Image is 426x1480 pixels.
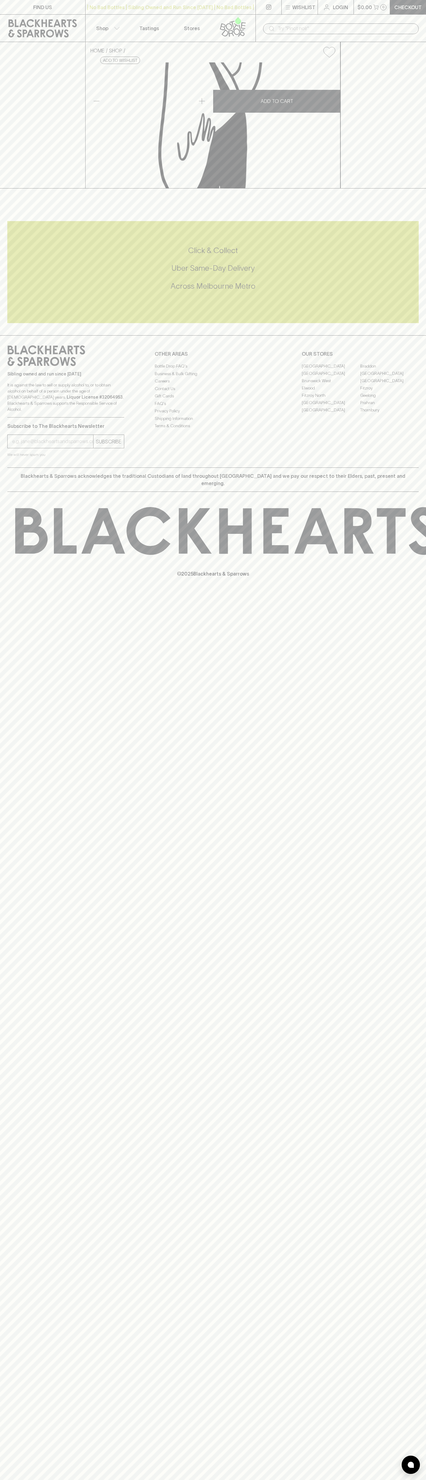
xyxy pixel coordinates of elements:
[155,385,272,392] a: Contact Us
[155,415,272,422] a: Shipping Information
[360,399,419,406] a: Prahran
[7,382,124,412] p: It is against the law to sell or supply alcohol to, or to obtain alcohol on behalf of a person un...
[360,362,419,370] a: Braddon
[139,25,159,32] p: Tastings
[155,350,272,358] p: OTHER AREAS
[155,400,272,407] a: FAQ's
[171,15,213,42] a: Stores
[213,90,340,113] button: ADD TO CART
[360,377,419,384] a: [GEOGRAPHIC_DATA]
[7,281,419,291] h5: Across Melbourne Metro
[128,15,171,42] a: Tastings
[86,62,340,188] img: Tony's Chocolonely Milk Caramel Cookie 180g
[382,5,385,9] p: 0
[302,384,360,392] a: Elwood
[302,392,360,399] a: Fitzroy North
[7,452,124,458] p: We will never spam you
[155,378,272,385] a: Careers
[155,422,272,430] a: Terms & Conditions
[90,48,104,53] a: HOME
[302,406,360,414] a: [GEOGRAPHIC_DATA]
[302,362,360,370] a: [GEOGRAPHIC_DATA]
[292,4,315,11] p: Wishlist
[278,24,414,33] input: Try "Pinot noir"
[302,350,419,358] p: OUR STORES
[333,4,348,11] p: Login
[93,435,124,448] button: SUBSCRIBE
[12,472,414,487] p: Blackhearts & Sparrows acknowledges the traditional Custodians of land throughout [GEOGRAPHIC_DAT...
[360,370,419,377] a: [GEOGRAPHIC_DATA]
[7,263,419,273] h5: Uber Same-Day Delivery
[302,370,360,377] a: [GEOGRAPHIC_DATA]
[96,438,121,445] p: SUBSCRIBE
[261,97,293,105] p: ADD TO CART
[360,406,419,414] a: Thornbury
[321,44,338,60] button: Add to wishlist
[67,395,123,400] strong: Liquor License #32064953
[155,370,272,377] a: Business & Bulk Gifting
[86,15,128,42] button: Shop
[302,399,360,406] a: [GEOGRAPHIC_DATA]
[155,363,272,370] a: Bottle Drop FAQ's
[7,221,419,323] div: Call to action block
[394,4,422,11] p: Checkout
[109,48,122,53] a: SHOP
[360,392,419,399] a: Geelong
[357,4,372,11] p: $0.00
[302,377,360,384] a: Brunswick West
[100,57,140,64] button: Add to wishlist
[33,4,52,11] p: FIND US
[7,422,124,430] p: Subscribe to The Blackhearts Newsletter
[12,437,93,446] input: e.g. jane@blackheartsandsparrows.com.au
[360,384,419,392] a: Fitzroy
[184,25,200,32] p: Stores
[155,393,272,400] a: Gift Cards
[7,371,124,377] p: Sibling owned and run since [DATE]
[96,25,108,32] p: Shop
[155,407,272,415] a: Privacy Policy
[408,1462,414,1468] img: bubble-icon
[7,245,419,255] h5: Click & Collect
